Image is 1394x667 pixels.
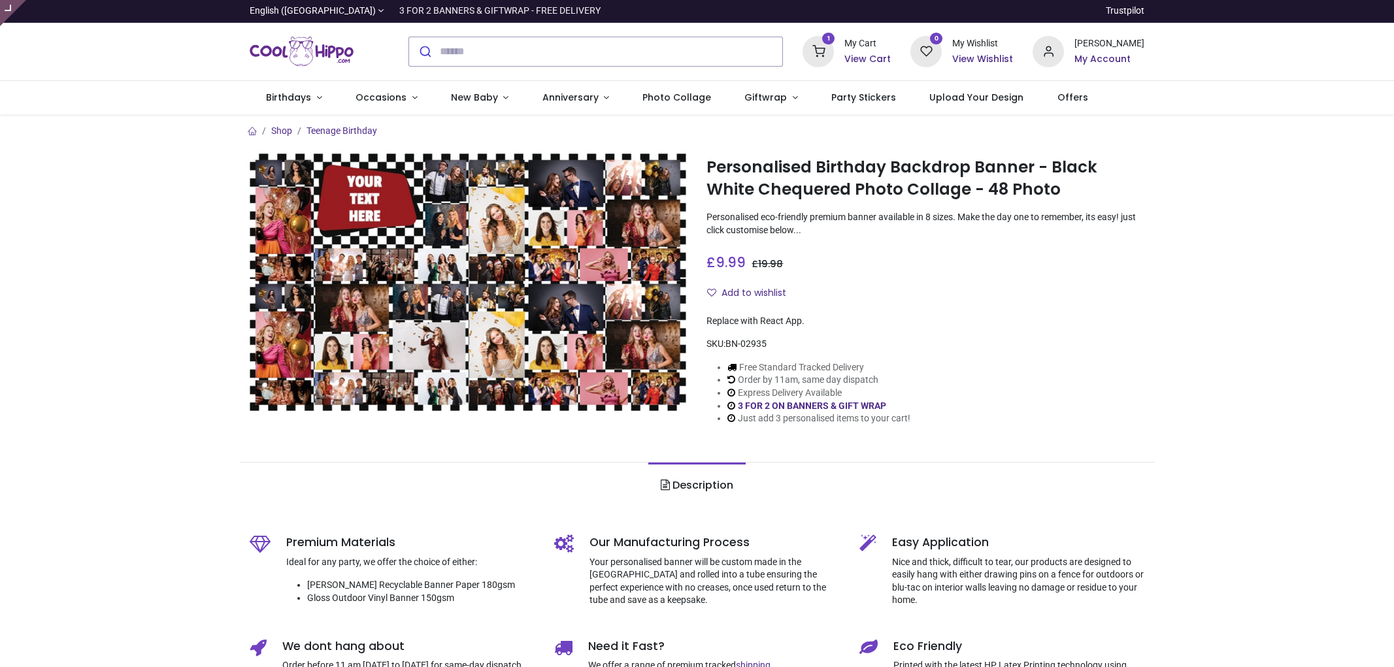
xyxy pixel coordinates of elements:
[844,53,891,66] a: View Cart
[307,592,535,605] li: Gloss Outdoor Vinyl Banner 150gsm
[399,5,601,18] div: 3 FOR 2 BANNERS & GIFTWRAP - FREE DELIVERY
[831,91,896,104] span: Party Stickers
[706,253,746,272] span: £
[706,338,1144,351] div: SKU:
[589,534,840,551] h5: Our Manufacturing Process
[728,81,815,115] a: Giftwrap
[706,211,1144,236] p: Personalised eco-friendly premium banner available in 8 sizes. Make the day one to remember, its ...
[744,91,787,104] span: Giftwrap
[286,556,535,569] p: Ideal for any party, we offer the choice of either:
[706,315,1144,328] div: Replace with React App.
[642,91,711,104] span: Photo Collage
[727,374,910,387] li: Order by 11am, same day dispatch
[893,638,1145,655] h5: Eco Friendly
[952,53,1013,66] a: View Wishlist
[822,33,835,45] sup: 1
[271,125,292,136] a: Shop
[727,361,910,374] li: Free Standard Tracked Delivery
[339,81,434,115] a: Occasions
[706,156,1144,201] h1: Personalised Birthday Backdrop Banner - Black White Chequered Photo Collage - 48 Photo
[910,45,942,56] a: 0
[356,91,407,104] span: Occasions
[282,638,535,655] h5: We dont hang about
[542,91,599,104] span: Anniversary
[434,81,525,115] a: New Baby
[409,37,440,66] button: Submit
[892,534,1145,551] h5: Easy Application
[250,33,354,70] a: Logo of Cool Hippo
[1106,5,1144,18] a: Trustpilot
[952,37,1013,50] div: My Wishlist
[648,463,746,508] a: Description
[589,556,840,607] p: Your personalised banner will be custom made in the [GEOGRAPHIC_DATA] and rolled into a tube ensu...
[930,33,942,45] sup: 0
[266,91,311,104] span: Birthdays
[250,5,384,18] a: English ([GEOGRAPHIC_DATA])
[727,387,910,400] li: Express Delivery Available
[1074,53,1144,66] a: My Account
[738,400,886,411] a: 3 FOR 2 ON BANNERS & GIFT WRAP
[727,412,910,425] li: Just add 3 personalised items to your cart!
[525,81,626,115] a: Anniversary
[758,257,783,270] span: 19.98
[250,33,354,70] img: Cool Hippo
[707,288,716,297] i: Add to wishlist
[250,81,339,115] a: Birthdays
[1057,91,1088,104] span: Offers
[307,125,377,136] a: Teenage Birthday
[803,45,834,56] a: 1
[706,282,797,304] button: Add to wishlistAdd to wishlist
[588,638,840,655] h5: Need it Fast?
[844,37,891,50] div: My Cart
[307,579,535,592] li: [PERSON_NAME] Recyclable Banner Paper 180gsm
[716,253,746,272] span: 9.99
[1074,37,1144,50] div: [PERSON_NAME]
[752,257,783,270] span: £
[286,534,535,551] h5: Premium Materials
[725,338,767,349] span: BN-02935
[892,556,1145,607] p: Nice and thick, difficult to tear, our products are designed to easily hang with either drawing p...
[451,91,498,104] span: New Baby
[929,91,1023,104] span: Upload Your Design
[250,154,688,411] img: Personalised Birthday Backdrop Banner - Black White Chequered Photo Collage - 48 Photo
